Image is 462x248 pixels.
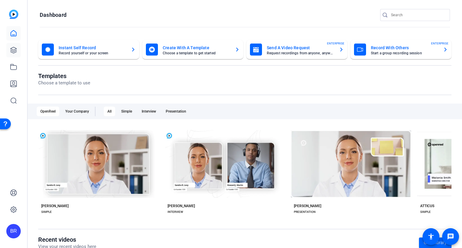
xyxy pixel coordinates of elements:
[38,236,96,243] h1: Recent videos
[118,107,136,116] div: Simple
[138,107,160,116] div: Interview
[142,40,243,59] button: Create With A TemplateChoose a template to get started
[41,210,52,214] div: SIMPLE
[38,40,139,59] button: Instant Self RecordRecord yourself or your screen
[267,44,334,51] mat-card-title: Send A Video Request
[427,233,435,240] mat-icon: accessibility
[391,11,445,19] input: Search
[59,51,126,55] mat-card-subtitle: Record yourself or your screen
[267,51,334,55] mat-card-subtitle: Request recordings from anyone, anywhere
[59,44,126,51] mat-card-title: Instant Self Record
[327,41,344,46] span: ENTERPRISE
[350,40,451,59] button: Record With OthersStart a group recording sessionENTERPRISE
[420,204,434,208] div: ATTICUS
[168,204,195,208] div: [PERSON_NAME]
[294,210,316,214] div: PRESENTATION
[38,80,90,86] p: Choose a template to use
[431,41,448,46] span: ENTERPRISE
[246,40,347,59] button: Send A Video RequestRequest recordings from anyone, anywhereENTERPRISE
[163,44,230,51] mat-card-title: Create With A Template
[371,44,438,51] mat-card-title: Record With Others
[62,107,93,116] div: Your Company
[40,11,66,19] h1: Dashboard
[37,107,59,116] div: OpenReel
[168,210,183,214] div: INTERVIEW
[447,233,454,240] mat-icon: message
[41,204,69,208] div: [PERSON_NAME]
[420,210,431,214] div: SIMPLE
[9,10,18,19] img: blue-gradient.svg
[38,72,90,80] h1: Templates
[163,51,230,55] mat-card-subtitle: Choose a template to get started
[104,107,115,116] div: All
[6,224,21,238] div: BR
[162,107,190,116] div: Presentation
[371,51,438,55] mat-card-subtitle: Start a group recording session
[294,204,321,208] div: [PERSON_NAME]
